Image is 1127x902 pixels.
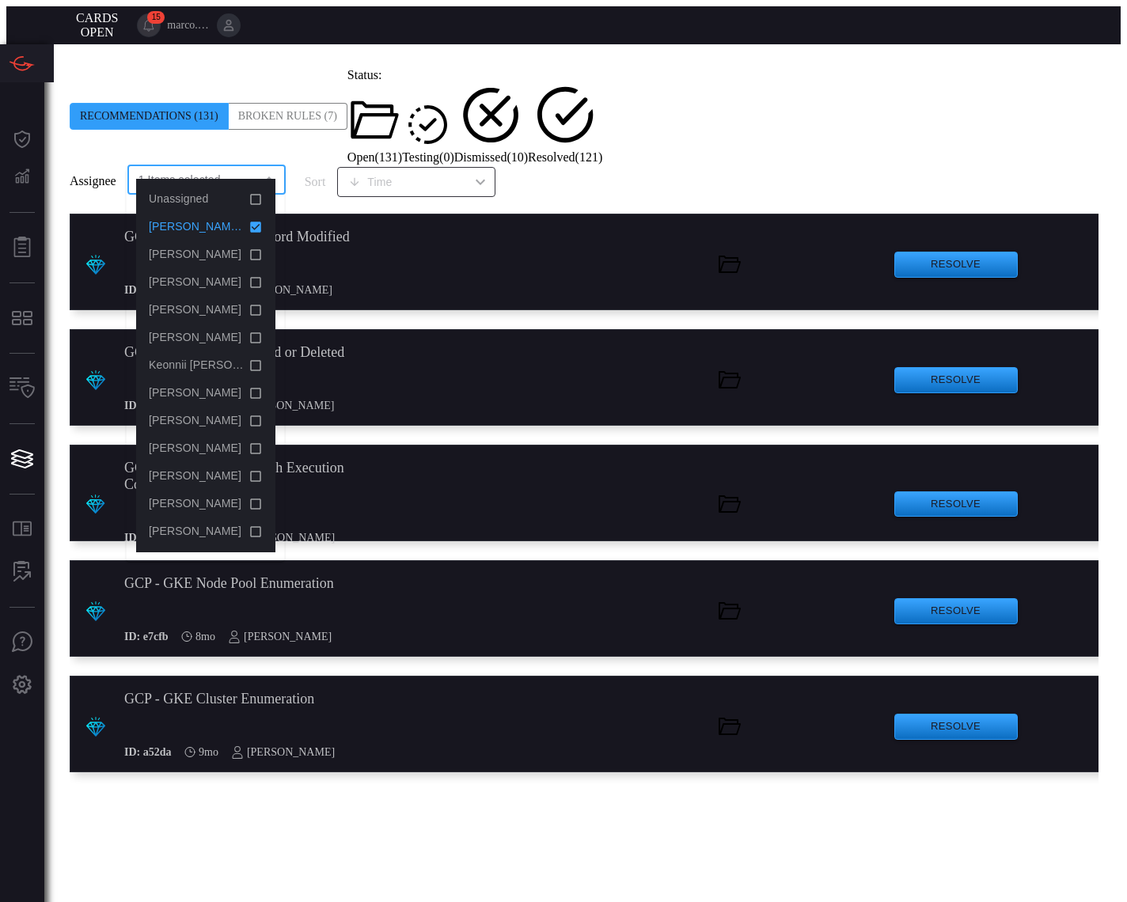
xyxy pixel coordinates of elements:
h5: ID: e7cfb [124,631,169,643]
div: Broken Rules (7) [229,103,347,130]
li: Mosaab Sadeia [136,379,275,407]
button: Resolve [894,252,1018,278]
span: Resolved ( 121 ) [528,150,602,164]
span: Keonnii [PERSON_NAME] [149,358,283,371]
span: marco.[PERSON_NAME] [167,19,211,32]
button: Resolve [894,491,1018,517]
div: [PERSON_NAME] [231,746,335,759]
div: GCP - Kubernetes Job With Execution Commands [124,460,401,493]
div: Time [348,174,470,190]
button: MITRE - Detection Posture [3,299,41,337]
h5: ID: 0cb6d [124,532,172,544]
li: Alejandro Castillo [136,241,275,268]
button: 15 [137,13,161,37]
span: open [81,25,114,39]
div: Recommendations (131) [70,103,229,130]
button: Ask Us A Question [3,623,41,661]
li: Paul Patterson [136,490,275,517]
span: Cards [76,11,118,25]
span: Dec 25, 2024 6:03 AM [195,631,215,643]
li: Nicholas Witte [136,434,275,462]
div: GCP - DNS Resource Record Modified [124,229,401,245]
button: Rule Catalog [3,510,41,548]
li: Bianca Reynolds [136,296,275,324]
span: [PERSON_NAME] [149,525,241,537]
button: Reports [3,229,41,267]
span: [PERSON_NAME] [149,303,241,316]
li: Nabeel Sohail [136,407,275,434]
span: Assignee [70,174,116,188]
button: Testing(0) [402,102,454,165]
h5: ID: a52da [124,746,172,759]
div: GCP - GKE Cluster Enumeration [124,691,401,707]
button: Resolve [894,714,1018,740]
span: [PERSON_NAME] [149,442,241,454]
div: GCP - DNS Zone Modified or Deleted [124,344,401,361]
span: [PERSON_NAME] [149,248,241,260]
div: [PERSON_NAME] [228,631,332,643]
span: Open ( 131 ) [347,150,402,164]
button: Inventory [3,370,41,407]
span: Dec 11, 2024 6:22 AM [199,746,218,759]
li: Keonnii Ashman [136,351,275,379]
span: Status: [347,68,382,81]
span: [PERSON_NAME] (Myself) [149,220,285,233]
h5: ID: 0de47 [124,400,171,412]
button: Close [258,169,280,191]
div: GCP - GKE Node Pool Enumeration [124,575,401,592]
span: [PERSON_NAME] [149,497,241,510]
span: Unassigned [149,192,208,205]
button: Dismissed(10) [454,83,528,165]
button: Detections [3,158,41,196]
h5: ID: ce6c3 [124,284,169,297]
button: Resolved(121) [528,82,602,165]
label: sort [305,175,326,189]
li: Tigran Terpandjian [136,517,275,545]
li: Marco Villarruel (Myself) [136,213,275,241]
button: Preferences [3,666,41,704]
button: Resolve [894,367,1018,393]
button: Cards [3,440,41,478]
li: Unassigned [136,185,275,213]
button: Dashboard [3,120,41,158]
button: Resolve [894,598,1018,624]
button: ALERT ANALYSIS [3,553,41,591]
span: [PERSON_NAME] [149,275,241,288]
li: Paul Nsonga [136,462,275,490]
span: [PERSON_NAME] [149,386,241,399]
button: Open(131) [347,93,402,165]
span: [PERSON_NAME] [149,331,241,343]
span: [PERSON_NAME] [149,469,241,482]
span: Dismissed ( 10 ) [454,150,528,164]
li: Tom Sunny [136,545,275,573]
span: 15 [147,11,165,24]
li: Dashley Castellano [136,324,275,351]
li: Alex Diaz [136,268,275,296]
span: Testing ( 0 ) [402,150,454,164]
span: [PERSON_NAME] [149,414,241,426]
